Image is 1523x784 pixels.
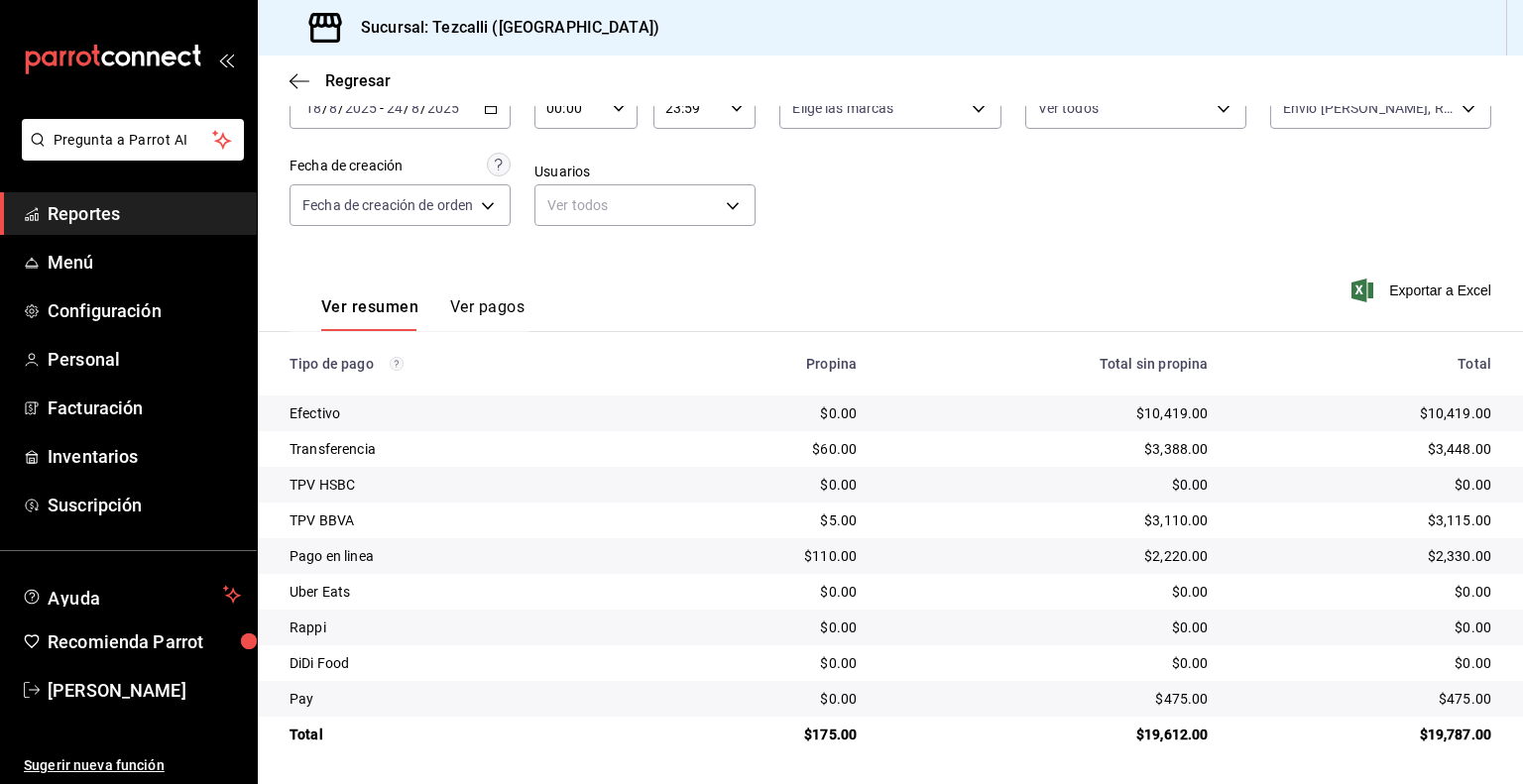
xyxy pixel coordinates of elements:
button: Ver resumen [321,297,418,331]
span: / [420,100,426,116]
div: $0.00 [677,475,857,495]
div: $0.00 [1239,475,1491,495]
div: Ver todos [534,184,756,226]
label: Usuarios [534,165,756,178]
button: Ver pagos [450,297,525,331]
div: $0.00 [888,653,1208,673]
div: Total [290,725,645,744]
input: -- [386,100,404,116]
input: ---- [344,100,378,116]
div: $3,115.00 [1239,510,1491,530]
div: Transferencia [290,439,645,459]
span: / [338,100,344,116]
div: Rappi [290,617,645,637]
span: Inventarios [48,443,241,470]
div: $0.00 [677,653,857,673]
span: Ayuda [48,583,215,607]
div: $5.00 [677,510,857,530]
div: Total sin propina [888,356,1208,372]
div: $19,612.00 [888,725,1208,744]
div: $0.00 [677,582,857,602]
div: $0.00 [1239,582,1491,602]
div: $10,419.00 [888,403,1208,423]
div: $110.00 [677,546,857,566]
div: $0.00 [888,582,1208,602]
span: Recomienda Parrot [48,628,241,655]
span: / [404,100,410,116]
div: Uber Eats [290,582,645,602]
div: $10,419.00 [1239,403,1491,423]
div: Tipo de pago [290,356,645,372]
span: Elige las marcas [792,98,893,118]
input: -- [304,100,322,116]
div: DiDi Food [290,653,645,673]
button: Regresar [290,71,391,90]
div: $175.00 [677,725,857,744]
span: Configuración [48,297,241,324]
div: $0.00 [888,475,1208,495]
div: $0.00 [1239,653,1491,673]
div: $2,330.00 [1239,546,1491,566]
button: Pregunta a Parrot AI [22,119,244,161]
span: Facturación [48,394,241,421]
span: Suscripción [48,492,241,518]
a: Pregunta a Parrot AI [14,144,244,165]
span: - [380,100,384,116]
span: Pregunta a Parrot AI [54,130,213,151]
svg: Los pagos realizados con Pay y otras terminales son montos brutos. [390,357,404,371]
span: Sugerir nueva función [24,755,241,776]
div: Efectivo [290,403,645,423]
div: navigation tabs [321,297,525,331]
button: open_drawer_menu [218,52,234,67]
div: $60.00 [677,439,857,459]
div: $3,448.00 [1239,439,1491,459]
input: -- [410,100,420,116]
div: Total [1239,356,1491,372]
div: $0.00 [677,689,857,709]
div: $0.00 [1239,617,1491,637]
div: $475.00 [1239,689,1491,709]
span: Personal [48,346,241,373]
div: $3,110.00 [888,510,1208,530]
div: Pago en linea [290,546,645,566]
div: $19,787.00 [1239,725,1491,744]
div: TPV HSBC [290,475,645,495]
span: [PERSON_NAME] [48,677,241,704]
div: $3,388.00 [888,439,1208,459]
span: Fecha de creación de orden [302,195,473,215]
input: ---- [426,100,460,116]
div: Fecha de creación [290,156,403,176]
button: Exportar a Excel [1355,279,1491,302]
h3: Sucursal: Tezcalli ([GEOGRAPHIC_DATA]) [345,16,659,40]
div: TPV BBVA [290,510,645,530]
div: Pay [290,689,645,709]
span: Ver todos [1038,98,1099,118]
div: $0.00 [677,403,857,423]
span: Reportes [48,200,241,227]
div: $0.00 [888,617,1208,637]
input: -- [328,100,338,116]
span: Regresar [325,71,391,90]
div: $0.00 [677,617,857,637]
span: Menú [48,249,241,276]
div: $475.00 [888,689,1208,709]
div: Propina [677,356,857,372]
div: $2,220.00 [888,546,1208,566]
span: Envío [PERSON_NAME], Recoger PLICK, Comedor empleados, Envío a domicilio Queresto, Para llevar, R... [1283,98,1455,118]
span: / [322,100,328,116]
